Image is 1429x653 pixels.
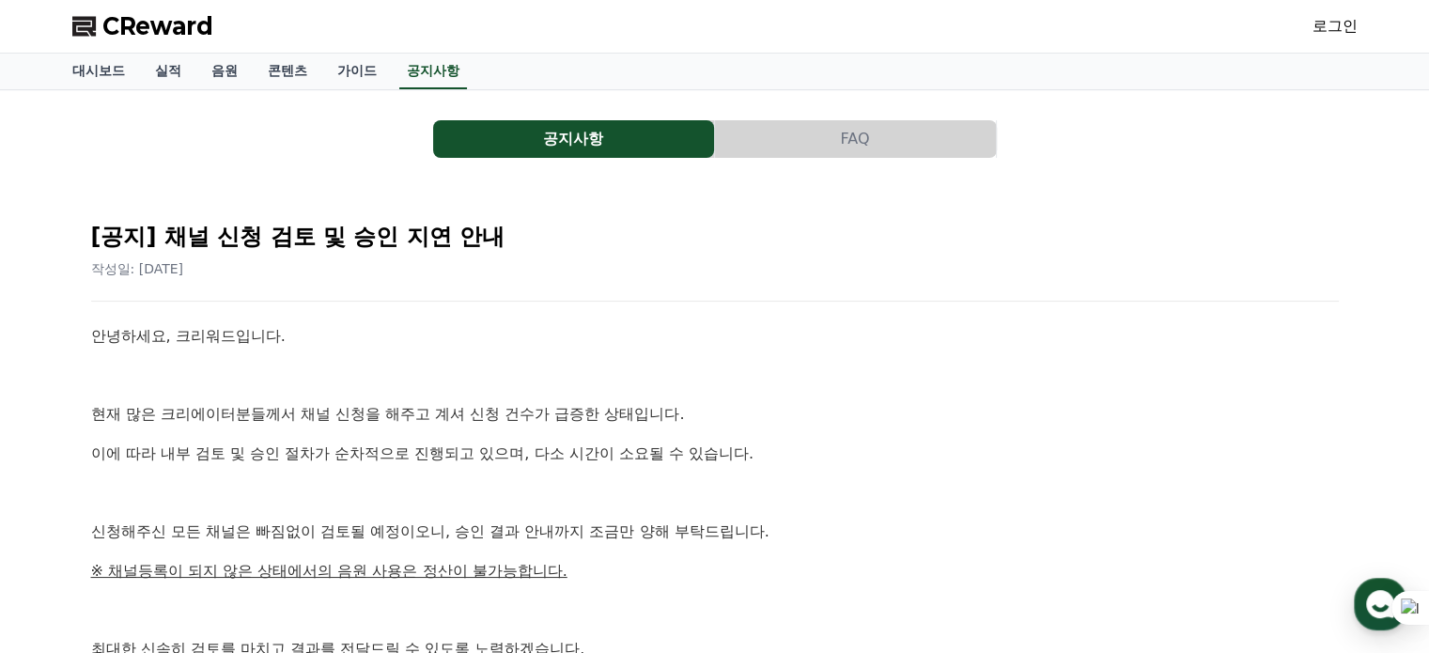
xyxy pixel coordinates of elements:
[399,54,467,89] a: 공지사항
[59,525,70,540] span: 홈
[91,562,567,580] u: ※ 채널등록이 되지 않은 상태에서의 음원 사용은 정산이 불가능합니다.
[433,120,715,158] a: 공지사항
[91,324,1339,349] p: 안녕하세요, 크리워드입니다.
[124,497,242,544] a: 대화
[322,54,392,89] a: 가이드
[172,526,194,541] span: 대화
[6,497,124,544] a: 홈
[715,120,996,158] button: FAQ
[433,120,714,158] button: 공지사항
[91,261,184,276] span: 작성일: [DATE]
[91,520,1339,544] p: 신청해주신 모든 채널은 빠짐없이 검토될 예정이오니, 승인 결과 안내까지 조금만 양해 부탁드립니다.
[253,54,322,89] a: 콘텐츠
[196,54,253,89] a: 음원
[140,54,196,89] a: 실적
[91,222,1339,252] h2: [공지] 채널 신청 검토 및 승인 지연 안내
[715,120,997,158] a: FAQ
[91,442,1339,466] p: 이에 따라 내부 검토 및 승인 절차가 순차적으로 진행되고 있으며, 다소 시간이 소요될 수 있습니다.
[72,11,213,41] a: CReward
[57,54,140,89] a: 대시보드
[1313,15,1358,38] a: 로그인
[290,525,313,540] span: 설정
[102,11,213,41] span: CReward
[242,497,361,544] a: 설정
[91,402,1339,427] p: 현재 많은 크리에이터분들께서 채널 신청을 해주고 계셔 신청 건수가 급증한 상태입니다.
